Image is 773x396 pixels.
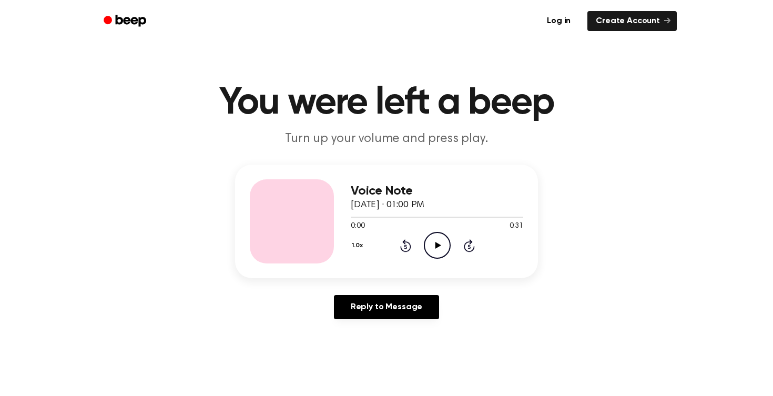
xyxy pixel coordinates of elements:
[185,130,588,148] p: Turn up your volume and press play.
[510,221,523,232] span: 0:31
[587,11,677,31] a: Create Account
[334,295,439,319] a: Reply to Message
[536,9,581,33] a: Log in
[351,200,424,210] span: [DATE] · 01:00 PM
[117,84,656,122] h1: You were left a beep
[351,221,364,232] span: 0:00
[96,11,156,32] a: Beep
[351,237,367,255] button: 1.0x
[351,184,523,198] h3: Voice Note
